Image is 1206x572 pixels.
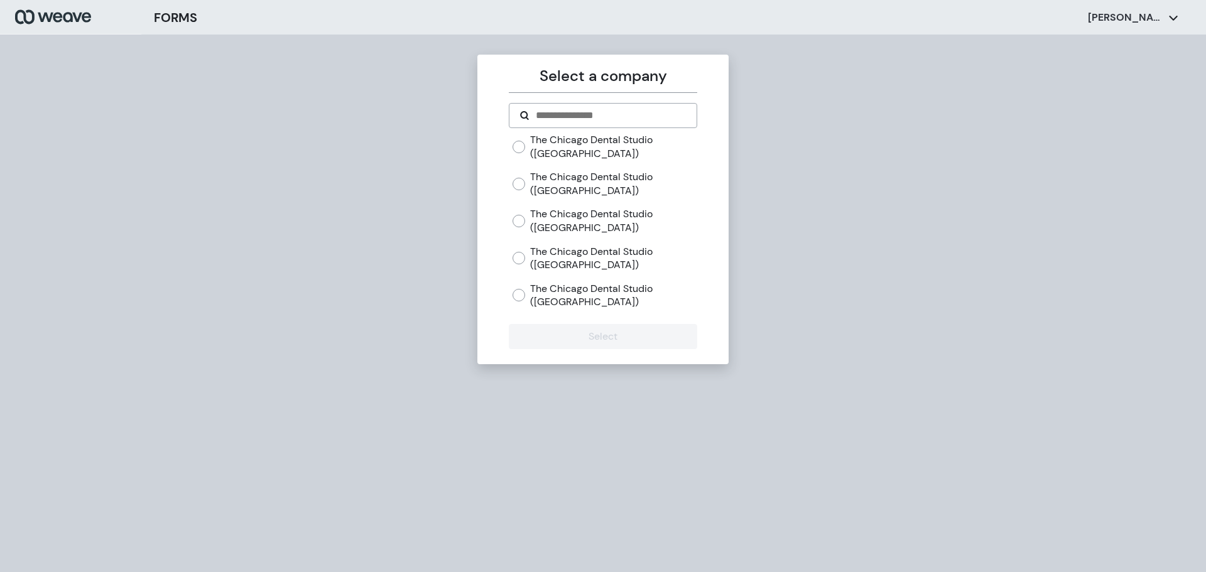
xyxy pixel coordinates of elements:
h3: FORMS [154,8,197,27]
label: The Chicago Dental Studio ([GEOGRAPHIC_DATA]) [530,133,697,160]
label: The Chicago Dental Studio ([GEOGRAPHIC_DATA]) [530,245,697,272]
label: The Chicago Dental Studio ([GEOGRAPHIC_DATA]) [530,170,697,197]
p: Select a company [509,65,697,87]
p: [PERSON_NAME] [1088,11,1163,24]
button: Select [509,324,697,349]
label: The Chicago Dental Studio ([GEOGRAPHIC_DATA]) [530,282,697,309]
input: Search [535,108,686,123]
label: The Chicago Dental Studio ([GEOGRAPHIC_DATA]) [530,207,697,234]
